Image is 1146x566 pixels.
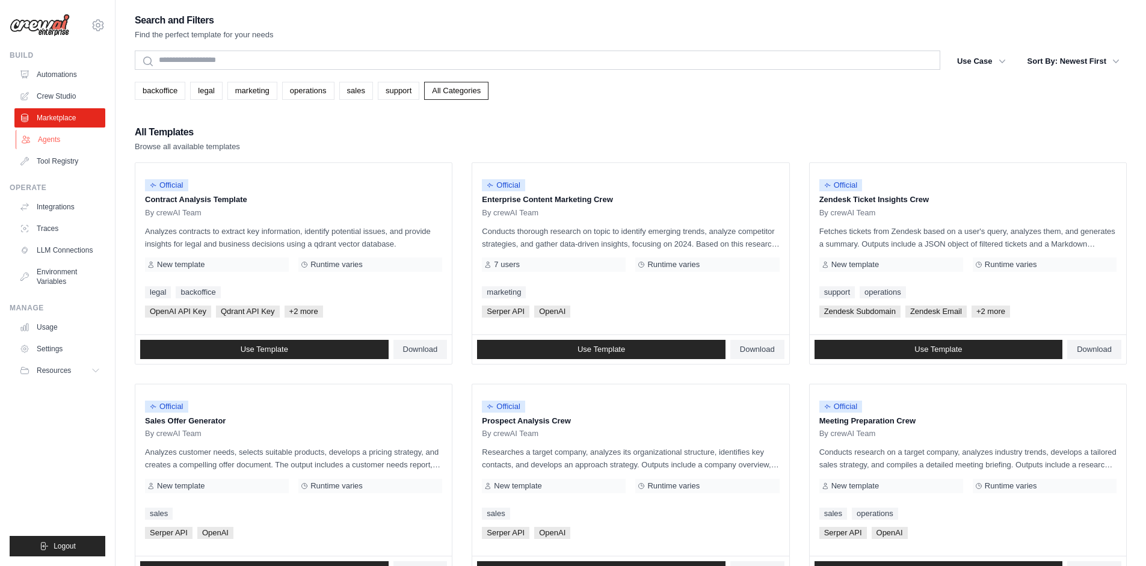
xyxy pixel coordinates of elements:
div: Build [10,51,105,60]
p: Researches a target company, analyzes its organizational structure, identifies key contacts, and ... [482,446,779,471]
p: Conducts research on a target company, analyzes industry trends, develops a tailored sales strate... [819,446,1117,471]
a: sales [819,508,847,520]
span: Qdrant API Key [216,306,280,318]
p: Prospect Analysis Crew [482,415,779,427]
p: Contract Analysis Template [145,194,442,206]
p: Meeting Preparation Crew [819,415,1117,427]
span: By crewAI Team [819,429,876,438]
span: Runtime varies [985,260,1037,269]
span: New template [831,260,879,269]
span: Use Template [241,345,288,354]
span: OpenAI [872,527,908,539]
span: 7 users [494,260,520,269]
button: Resources [14,361,105,380]
span: Official [819,401,863,413]
p: Zendesk Ticket Insights Crew [819,194,1117,206]
a: Marketplace [14,108,105,128]
button: Logout [10,536,105,556]
span: Logout [54,541,76,551]
a: Tool Registry [14,152,105,171]
span: Runtime varies [647,260,700,269]
span: Official [482,401,525,413]
span: OpenAI [534,306,570,318]
a: legal [145,286,171,298]
span: Official [819,179,863,191]
h2: Search and Filters [135,12,274,29]
span: Runtime varies [310,481,363,491]
span: By crewAI Team [819,208,876,218]
p: Fetches tickets from Zendesk based on a user's query, analyzes them, and generates a summary. Out... [819,225,1117,250]
span: Download [1077,345,1112,354]
a: backoffice [176,286,220,298]
p: Conducts thorough research on topic to identify emerging trends, analyze competitor strategies, a... [482,225,779,250]
span: Serper API [482,527,529,539]
div: Manage [10,303,105,313]
span: New template [157,260,205,269]
a: backoffice [135,82,185,100]
a: Use Template [477,340,725,359]
span: Use Template [578,345,625,354]
p: Analyzes customer needs, selects suitable products, develops a pricing strategy, and creates a co... [145,446,442,471]
a: Crew Studio [14,87,105,106]
a: marketing [482,286,526,298]
span: Official [482,179,525,191]
span: New template [494,481,541,491]
h2: All Templates [135,124,240,141]
span: Official [145,401,188,413]
a: Environment Variables [14,262,105,291]
a: LLM Connections [14,241,105,260]
a: operations [282,82,334,100]
a: operations [852,508,898,520]
span: Download [403,345,438,354]
span: Zendesk Subdomain [819,306,901,318]
span: Download [740,345,775,354]
span: By crewAI Team [482,429,538,438]
p: Browse all available templates [135,141,240,153]
p: Find the perfect template for your needs [135,29,274,41]
span: Runtime varies [310,260,363,269]
span: Serper API [482,306,529,318]
a: support [819,286,855,298]
span: By crewAI Team [145,429,202,438]
a: support [378,82,419,100]
p: Analyzes contracts to extract key information, identify potential issues, and provide insights fo... [145,225,442,250]
a: Usage [14,318,105,337]
a: Settings [14,339,105,358]
span: Official [145,179,188,191]
button: Sort By: Newest First [1020,51,1127,72]
span: Serper API [145,527,193,539]
p: Sales Offer Generator [145,415,442,427]
a: Automations [14,65,105,84]
a: Download [1067,340,1121,359]
a: sales [145,508,173,520]
a: Use Template [140,340,389,359]
a: Integrations [14,197,105,217]
a: legal [190,82,222,100]
a: marketing [227,82,277,100]
span: +2 more [285,306,323,318]
a: Download [393,340,448,359]
span: New template [831,481,879,491]
a: Use Template [815,340,1063,359]
button: Use Case [950,51,1013,72]
a: Agents [16,130,106,149]
span: Zendesk Email [905,306,967,318]
a: sales [339,82,373,100]
span: Runtime varies [647,481,700,491]
span: Resources [37,366,71,375]
span: New template [157,481,205,491]
span: Use Template [914,345,962,354]
div: Operate [10,183,105,192]
span: +2 more [972,306,1010,318]
span: OpenAI [534,527,570,539]
span: By crewAI Team [145,208,202,218]
span: Serper API [819,527,867,539]
span: OpenAI API Key [145,306,211,318]
span: Runtime varies [985,481,1037,491]
p: Enterprise Content Marketing Crew [482,194,779,206]
span: OpenAI [197,527,233,539]
img: Logo [10,14,70,37]
a: Traces [14,219,105,238]
a: operations [860,286,906,298]
a: All Categories [424,82,488,100]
